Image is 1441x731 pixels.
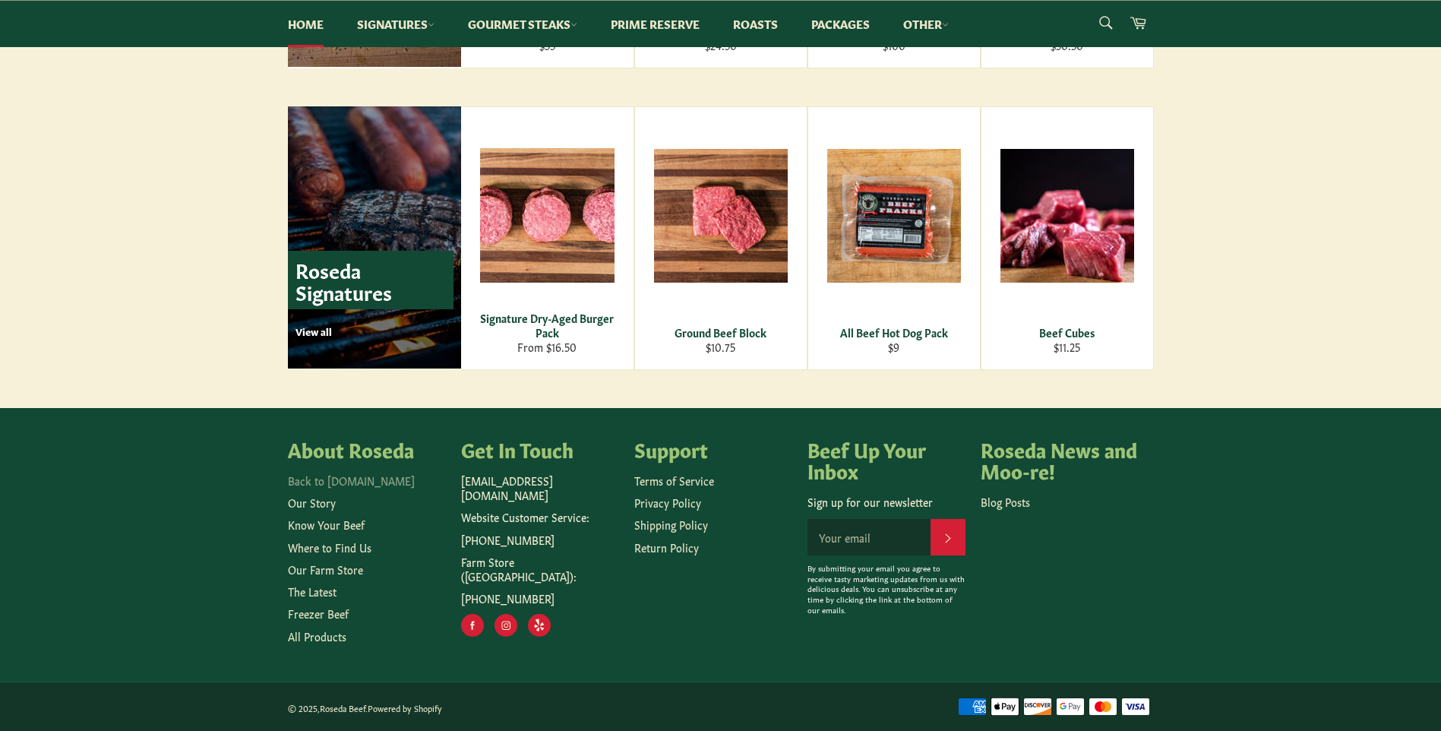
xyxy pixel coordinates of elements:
a: Powered by Shopify [368,702,442,714]
a: Other [888,1,964,47]
div: Ground Beef Block [644,325,797,340]
a: The Latest [288,584,337,599]
a: Terms of Service [634,473,714,488]
h4: Get In Touch [461,438,619,460]
p: By submitting your email you agree to receive tasty marketing updates from us with delicious deal... [807,563,965,615]
h4: Beef Up Your Inbox [807,438,965,480]
a: Signatures [342,1,450,47]
img: Signature Dry-Aged Burger Pack [480,148,615,283]
div: $9 [817,340,970,354]
a: Roseda Signatures View all [288,106,461,369]
div: Signature Dry-Aged Burger Pack [470,311,624,340]
a: Home [273,1,339,47]
p: Sign up for our newsletter [807,495,965,509]
a: Blog Posts [981,494,1030,509]
a: Privacy Policy [634,495,701,510]
a: Freezer Beef [288,606,349,621]
div: Beef Cubes [991,325,1143,340]
a: Gourmet Steaks [453,1,593,47]
p: Website Customer Service: [461,510,619,524]
div: $11.25 [991,340,1143,354]
p: [PHONE_NUMBER] [461,533,619,547]
div: From $16.50 [470,340,624,354]
input: Your email [807,519,931,555]
h4: About Roseda [288,438,446,460]
img: Beef Cubes [1000,149,1134,283]
a: Know Your Beef [288,517,365,532]
a: Ground Beef Block Ground Beef Block $10.75 [634,106,807,370]
a: Return Policy [634,540,699,555]
a: Roasts [718,1,793,47]
a: All Products [288,628,346,644]
a: Where to Find Us [288,540,371,555]
a: Signature Dry-Aged Burger Pack Signature Dry-Aged Burger Pack From $16.50 [461,106,634,370]
a: Shipping Policy [634,517,708,532]
p: Farm Store ([GEOGRAPHIC_DATA]): [461,555,619,584]
h4: Support [634,438,792,460]
p: [EMAIL_ADDRESS][DOMAIN_NAME] [461,473,619,503]
p: [PHONE_NUMBER] [461,591,619,606]
img: Ground Beef Block [654,149,788,283]
img: All Beef Hot Dog Pack [827,149,961,283]
p: View all [295,324,453,338]
small: © 2025, . [288,702,442,714]
h4: Roseda News and Moo-re! [981,438,1139,480]
a: Our Story [288,495,336,510]
a: Prime Reserve [596,1,715,47]
a: Our Farm Store [288,562,363,577]
a: All Beef Hot Dog Pack All Beef Hot Dog Pack $9 [807,106,981,370]
a: Packages [796,1,885,47]
a: Roseda Beef [320,702,365,714]
a: Beef Cubes Beef Cubes $11.25 [981,106,1154,370]
div: All Beef Hot Dog Pack [817,325,970,340]
div: $10.75 [644,340,797,354]
a: Back to [DOMAIN_NAME] [288,473,415,488]
p: Roseda Signatures [288,251,453,309]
